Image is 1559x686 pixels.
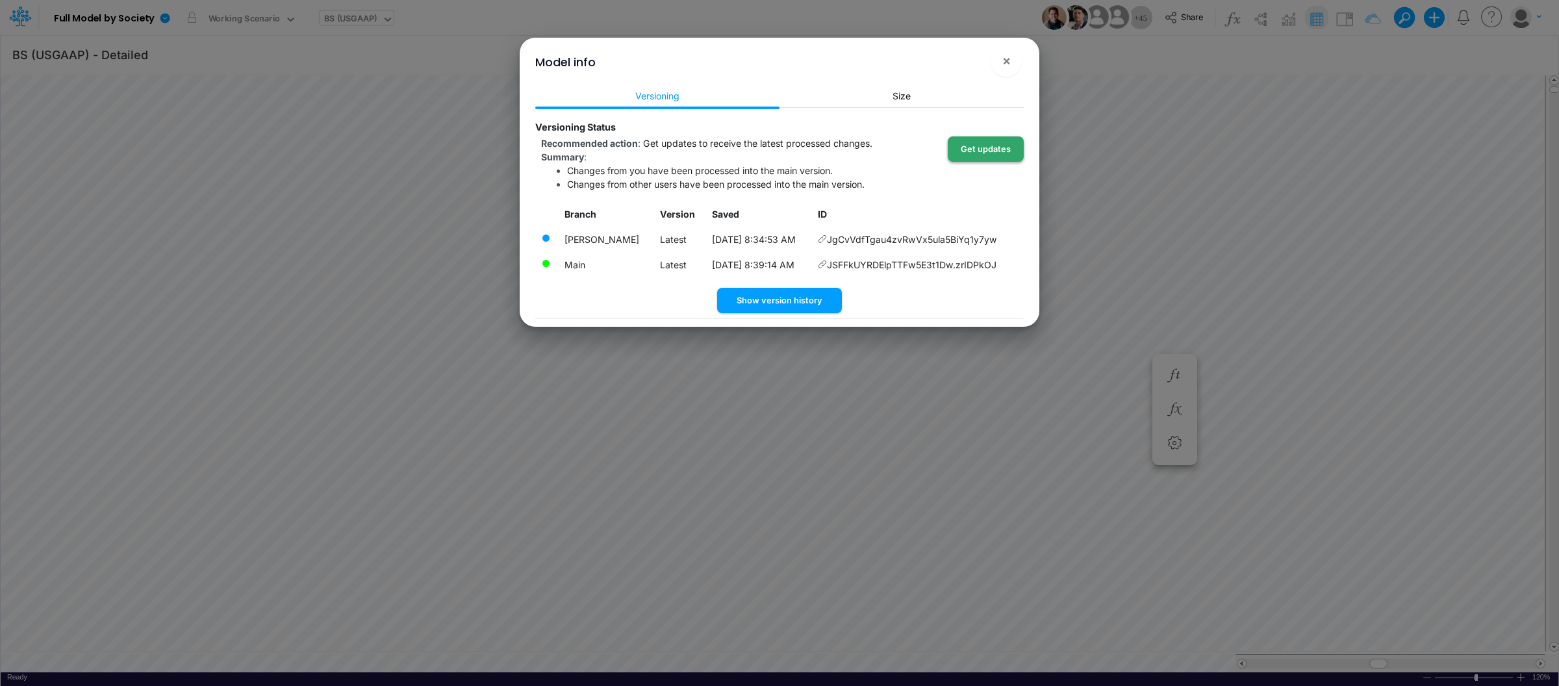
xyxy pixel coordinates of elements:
span: Copy hyperlink to this version of the model [818,233,827,246]
div: : [541,150,1024,164]
td: JSFFkUYRDElpTTFw5E3t1Dw.zrIDPkOJ [812,252,1024,277]
td: Latest [654,227,706,252]
span: Get updates to receive the latest processed changes. [643,138,872,149]
button: Get updates [948,136,1024,162]
div: The changes in this model version have been processed into the latest main version [541,233,551,243]
strong: Versioning Status [535,121,616,133]
span: : [541,138,872,149]
td: Local date/time when this version was saved [706,227,812,252]
div: There are no pending changes currently being processed [541,259,551,268]
th: Local date/time when this version was saved [706,202,812,227]
th: ID [812,202,1024,227]
button: Show version history [717,288,842,313]
div: Model info [535,53,596,71]
span: × [1002,53,1011,68]
a: Versioning [535,84,779,108]
strong: Recommended action [541,138,638,149]
th: Version [654,202,706,227]
span: Changes from other users have been processed into the main version. [567,179,865,190]
td: Local date/time when this version was saved [706,252,812,277]
td: Model version currently loaded [559,227,654,252]
th: Branch [559,202,654,227]
a: Size [779,84,1024,108]
strong: Summary [541,151,584,162]
span: Copy hyperlink to this version of the model [818,258,827,272]
td: Latest merged version [559,252,654,277]
span: Changes from you have been processed into the main version. [567,165,833,176]
span: JgCvVdfTgau4zvRwVx5ula5BiYq1y7yw [827,233,997,246]
button: Close [991,45,1022,77]
td: Latest [654,252,706,277]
